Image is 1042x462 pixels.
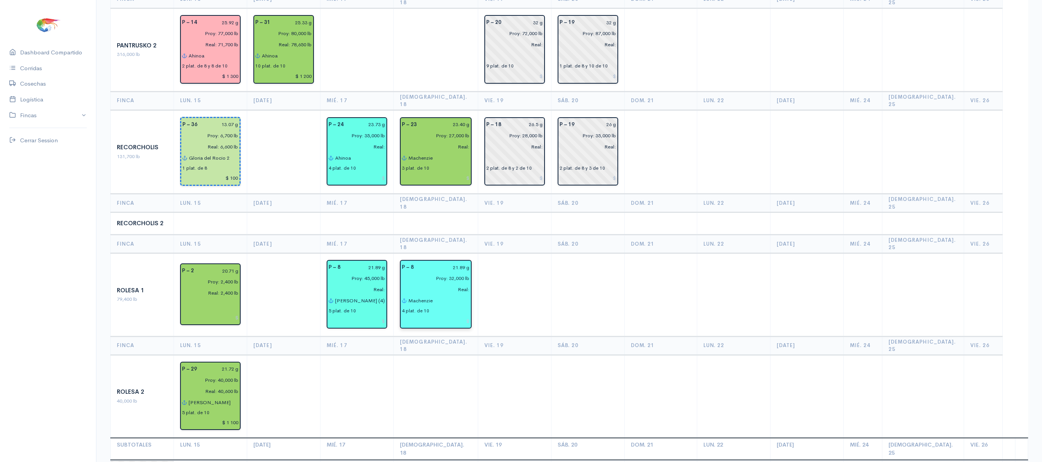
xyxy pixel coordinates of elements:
th: Mié. 24 [844,91,882,110]
th: [DATE] [771,336,844,355]
th: [DEMOGRAPHIC_DATA]. 25 [882,194,964,212]
input: g [506,119,543,130]
input: pescadas [482,39,543,50]
th: Dom. 21 [624,194,697,212]
div: Piscina: 19 Peso: 26 g Libras Proy: 35,000 lb Empacadora: Sin asignar Plataformas: 2 plat. de 8 y... [558,117,618,186]
th: [DATE] [247,336,320,355]
input: $ [255,71,312,82]
input: estimadas [177,374,239,386]
th: Vie. 19 [478,194,551,212]
th: Lun. 22 [697,336,771,355]
th: Mié. 17 [320,194,394,212]
th: [DEMOGRAPHIC_DATA]. 18 [394,234,478,253]
th: [DEMOGRAPHIC_DATA]. 18 [394,336,478,355]
div: P – 2 [177,265,199,277]
div: P – 36 [178,119,202,130]
input: g [348,119,385,130]
input: estimadas [177,28,239,39]
th: Finca [111,336,174,355]
th: Lun. 15 [174,336,247,355]
input: $ [560,173,616,184]
div: Piscina: 31 Peso: 25.33 g Libras Proy: 80,000 lb Libras Reales: 78,650 lb Rendimiento: 98.3% Empa... [253,15,314,84]
input: pescadas [397,141,469,152]
th: Sáb. 20 [551,234,624,253]
input: $ [403,315,470,327]
th: Finca [111,234,174,253]
th: [DATE] [247,194,320,212]
input: estimadas [178,130,238,141]
th: [DATE] [247,234,320,253]
th: Lun. 22 [697,194,771,212]
input: pescadas [251,39,312,50]
span: 316,000 lb [117,51,140,57]
div: Pantrusko 2 [117,41,167,50]
div: 5 plat. de 10 [182,409,209,416]
div: 1 plat. de 8 y 10 de 10 [560,62,608,69]
th: Vie. 26 [964,194,1002,212]
th: Mié. 24 [844,234,882,253]
div: P – 18 [482,119,506,130]
th: Lun. 22 [697,234,771,253]
th: Dom. 21 [624,336,697,355]
th: Lun. 15 [174,91,247,110]
div: P – 24 [324,119,348,130]
div: 1 plat. de 8 [182,165,207,172]
span: 40,000 lb [117,398,137,404]
td: Lun. 22 [697,438,771,460]
th: Mié. 17 [320,336,394,355]
th: Finca [111,91,174,110]
input: estimadas [324,273,385,284]
div: P – 23 [397,119,422,130]
input: g [199,265,239,277]
div: Piscina: 8 Peso: 21.89 g Libras Proy: 45,000 lb Empacadora: Promarosa Gabarra: Ahinoa (4) - Glori... [327,260,387,329]
input: $ [182,173,238,184]
input: $ [403,173,470,184]
td: [DEMOGRAPHIC_DATA]. 18 [394,438,478,460]
th: Dom. 21 [624,91,697,110]
input: g [275,17,312,28]
input: pescadas [177,386,239,397]
td: Dom. 21 [624,438,697,460]
div: Piscina: 29 Peso: 21.72 g Libras Proy: 40,000 lb Libras Reales: 40,600 lb Rendimiento: 101.5% Emp... [180,362,241,430]
div: P – 19 [555,17,579,28]
th: Sáb. 20 [551,194,624,212]
input: g [579,17,616,28]
div: 4 plat. de 10 [402,307,429,314]
input: $ [329,173,385,184]
input: pescadas [178,141,238,152]
input: estimadas [397,130,469,141]
input: g [202,364,239,375]
input: pescadas [324,141,385,152]
th: Vie. 19 [478,234,551,253]
div: Piscina: 14 Peso: 25.92 g Libras Proy: 77,000 lb Libras Reales: 71,700 lb Rendimiento: 93.1% Empa... [180,15,241,84]
th: Sáb. 20 [551,336,624,355]
input: estimadas [324,130,385,141]
th: [DATE] [771,194,844,212]
div: P – 29 [177,364,202,375]
th: Finca [111,194,174,212]
div: P – 8 [324,262,345,273]
input: $ [486,173,543,184]
td: Sáb. 20 [551,438,624,460]
input: estimadas [555,130,616,141]
div: 3 plat. de 10 [402,165,429,172]
div: Recorcholis [117,143,167,152]
th: Lun. 15 [174,234,247,253]
input: g [506,17,543,28]
td: [DATE] [771,438,844,460]
th: [DEMOGRAPHIC_DATA]. 18 [394,194,478,212]
div: Piscina: 23 Peso: 23.40 g Libras Proy: 27,000 lb Empacadora: Expotuna Gabarra: Machenzie Platafor... [400,117,471,186]
th: Dom. 21 [624,234,697,253]
th: Lun. 15 [174,194,247,212]
input: pescadas [397,284,469,295]
input: $ [329,315,385,327]
th: Vie. 19 [478,91,551,110]
div: P – 20 [482,17,506,28]
input: pescadas [482,141,543,152]
div: Recorcholis 2 [117,219,167,228]
div: Piscina: 24 Peso: 23.73 g Libras Proy: 35,000 lb Empacadora: Promarosa Gabarra: Ahinoa Plataforma... [327,117,387,186]
div: 4 plat. de 10 [329,165,356,172]
td: Vie. 19 [478,438,551,460]
div: P – 14 [177,17,202,28]
div: Rolesa 2 [117,388,167,396]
